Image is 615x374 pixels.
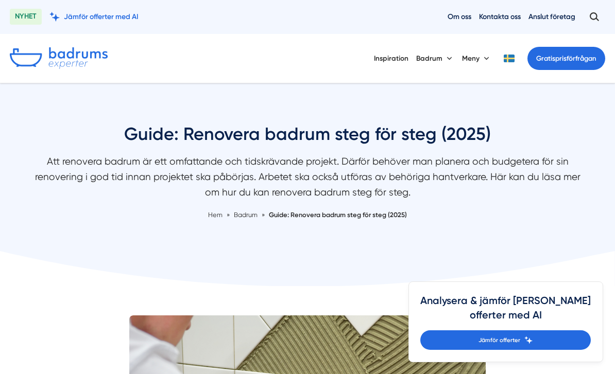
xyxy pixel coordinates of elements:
a: Anslut företag [528,12,575,22]
span: Jämför offerter med AI [64,12,139,22]
a: Badrum [234,211,259,219]
a: Kontakta oss [479,12,521,22]
nav: Breadcrumb [35,210,580,220]
span: » [227,210,230,220]
a: Om oss [448,12,471,22]
span: Gratis [536,55,555,62]
span: Jämför offerter [479,335,520,345]
button: Badrum [416,45,454,71]
span: Badrum [234,211,258,219]
img: Badrumsexperter.se logotyp [10,47,108,69]
a: Gratisprisförfrågan [527,47,605,70]
p: Att renovera badrum är ett omfattande och tidskrävande projekt. Därför behöver man planera och bu... [35,154,580,205]
a: Jämför offerter [420,330,591,350]
h1: Guide: Renovera badrum steg för steg (2025) [35,122,580,154]
a: Hem [208,211,223,219]
span: » [262,210,265,220]
span: NYHET [10,9,42,25]
a: Inspiration [374,45,408,71]
a: Jämför offerter med AI [49,12,139,22]
h4: Analysera & jämför [PERSON_NAME] offerter med AI [420,294,591,330]
button: Meny [462,45,491,71]
a: Guide: Renovera badrum steg för steg (2025) [269,211,407,219]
